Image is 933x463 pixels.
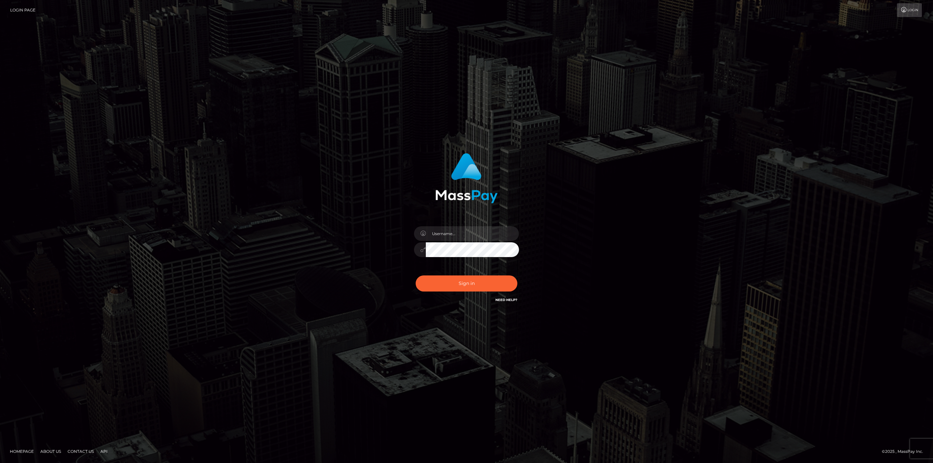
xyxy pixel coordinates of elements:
[65,446,96,456] a: Contact Us
[882,448,928,455] div: © 2025 , MassPay Inc.
[416,275,517,292] button: Sign in
[38,446,64,456] a: About Us
[7,446,36,456] a: Homepage
[426,226,519,241] input: Username...
[495,298,517,302] a: Need Help?
[897,3,922,17] a: Login
[98,446,110,456] a: API
[435,153,498,203] img: MassPay Login
[10,3,35,17] a: Login Page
